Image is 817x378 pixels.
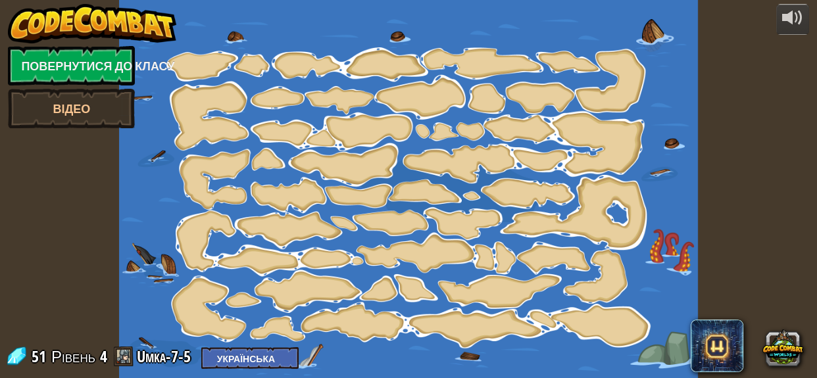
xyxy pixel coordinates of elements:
[8,4,176,43] img: CodeCombat - Learn how to code by playing a game
[776,4,809,35] button: Налаштувати гучність
[51,346,95,367] span: Рівень
[100,346,107,367] span: 4
[8,46,135,85] a: Повернутися до класу
[32,346,50,367] span: 51
[137,346,195,367] a: Umka-7-5
[8,89,135,128] a: Відео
